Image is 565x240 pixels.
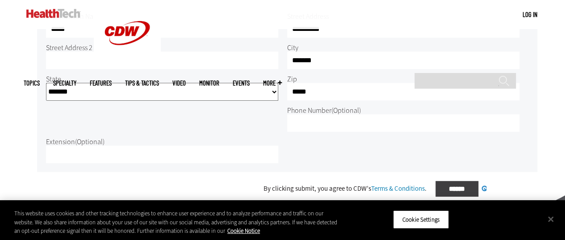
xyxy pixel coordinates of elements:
img: Home [26,9,80,18]
label: Phone Number [287,106,361,115]
span: (Optional) [75,137,105,146]
a: Features [90,80,112,86]
div: By clicking submit, you agree to CDW’s . [264,185,427,192]
span: More [263,80,282,86]
a: Events [233,80,250,86]
a: Log in [523,10,537,18]
button: Cookie Settings [393,210,449,229]
span: (Optional) [331,106,361,115]
a: CDW [94,59,161,69]
a: Tips & Tactics [125,80,159,86]
span: Specialty [53,80,76,86]
div: This website uses cookies and other tracking technologies to enhance user experience and to analy... [14,209,339,236]
button: Close [541,209,561,229]
a: More information about your privacy [227,227,260,235]
a: Video [172,80,186,86]
a: MonITor [199,80,219,86]
div: Processing... [486,183,526,193]
label: Extension [46,137,105,146]
div: User menu [523,10,537,19]
span: Topics [24,80,40,86]
a: Terms & Conditions [371,184,425,193]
